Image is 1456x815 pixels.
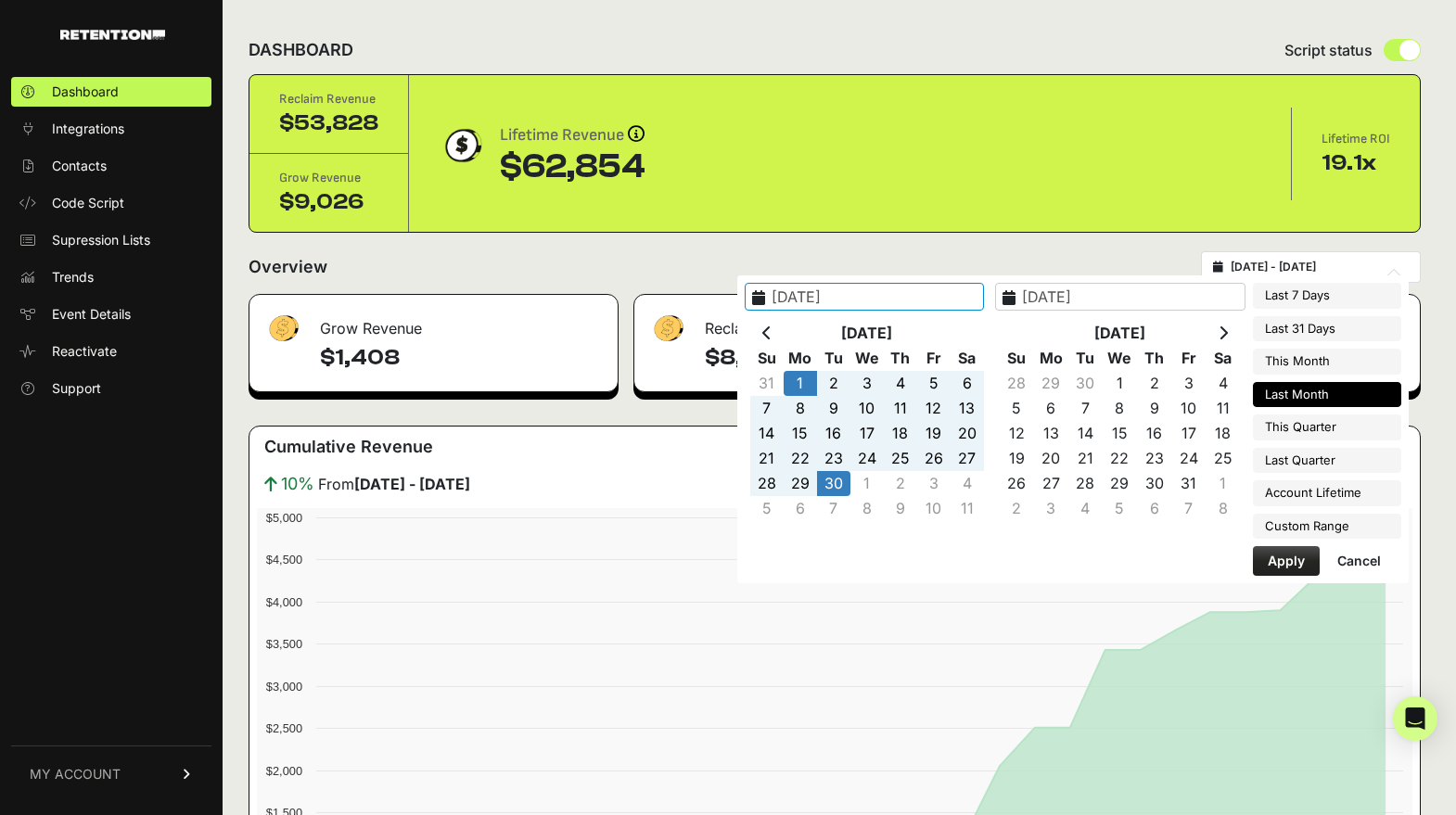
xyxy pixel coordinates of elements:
[1068,496,1103,521] td: 4
[784,321,951,346] th: [DATE]
[1034,471,1068,496] td: 27
[1253,514,1401,540] li: Custom Range
[1206,371,1240,396] td: 4
[1034,421,1068,446] td: 13
[1206,396,1240,421] td: 11
[750,421,784,446] td: 14
[11,337,211,366] a: Reactivate
[917,471,951,496] td: 3
[1034,396,1068,421] td: 6
[249,254,327,280] h2: Overview
[1206,471,1240,496] td: 1
[817,396,850,421] td: 9
[266,721,302,735] text: $2,500
[884,396,917,421] td: 11
[1284,39,1373,61] span: Script status
[11,188,211,218] a: Code Script
[884,421,917,446] td: 18
[817,346,850,371] th: Tu
[951,371,984,396] td: 6
[1322,148,1390,178] div: 19.1x
[279,169,378,187] div: Grow Revenue
[1171,396,1206,421] td: 10
[784,471,817,496] td: 29
[11,374,211,403] a: Support
[750,346,784,371] th: Su
[11,299,211,329] a: Event Details
[850,496,884,521] td: 8
[1137,446,1171,471] td: 23
[279,108,378,138] div: $53,828
[279,187,378,217] div: $9,026
[266,764,302,778] text: $2,000
[784,371,817,396] td: 1
[784,346,817,371] th: Mo
[1253,414,1401,440] li: This Quarter
[1253,316,1401,342] li: Last 31 Days
[951,346,984,371] th: Sa
[1137,471,1171,496] td: 30
[817,471,850,496] td: 30
[249,295,618,350] div: Grow Revenue
[281,471,314,497] span: 10%
[266,595,302,609] text: $4,000
[1137,371,1171,396] td: 2
[884,346,917,371] th: Th
[266,511,302,525] text: $5,000
[884,496,917,521] td: 9
[52,379,101,398] span: Support
[1000,396,1034,421] td: 5
[917,346,951,371] th: Fr
[1171,346,1206,371] th: Fr
[1068,396,1103,421] td: 7
[52,342,117,361] span: Reactivate
[11,151,211,181] a: Contacts
[52,268,94,287] span: Trends
[320,343,603,373] h4: $1,408
[11,745,211,802] a: MY ACCOUNT
[30,765,121,783] span: MY ACCOUNT
[266,553,302,567] text: $4,500
[1000,471,1034,496] td: 26
[1034,446,1068,471] td: 20
[750,371,784,396] td: 31
[1000,421,1034,446] td: 12
[1068,371,1103,396] td: 30
[850,421,884,446] td: 17
[817,446,850,471] td: 23
[60,30,165,40] img: Retention.com
[917,421,951,446] td: 19
[1253,349,1401,375] li: This Month
[52,231,150,249] span: Supression Lists
[750,446,784,471] td: 21
[951,446,984,471] td: 27
[52,120,124,138] span: Integrations
[11,114,211,144] a: Integrations
[1068,421,1103,446] td: 14
[951,496,984,521] td: 11
[1137,346,1171,371] th: Th
[1253,480,1401,506] li: Account Lifetime
[1171,421,1206,446] td: 17
[1103,496,1137,521] td: 5
[850,396,884,421] td: 10
[500,122,645,148] div: Lifetime Revenue
[1000,496,1034,521] td: 2
[705,343,1004,373] h4: $8,343
[750,396,784,421] td: 7
[52,83,119,101] span: Dashboard
[784,496,817,521] td: 6
[1206,421,1240,446] td: 18
[354,475,470,493] strong: [DATE] - [DATE]
[1171,496,1206,521] td: 7
[850,446,884,471] td: 24
[951,471,984,496] td: 4
[1137,396,1171,421] td: 9
[1171,471,1206,496] td: 31
[784,421,817,446] td: 15
[1253,382,1401,408] li: Last Month
[249,37,353,63] h2: DASHBOARD
[917,446,951,471] td: 26
[52,194,124,212] span: Code Script
[1034,371,1068,396] td: 29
